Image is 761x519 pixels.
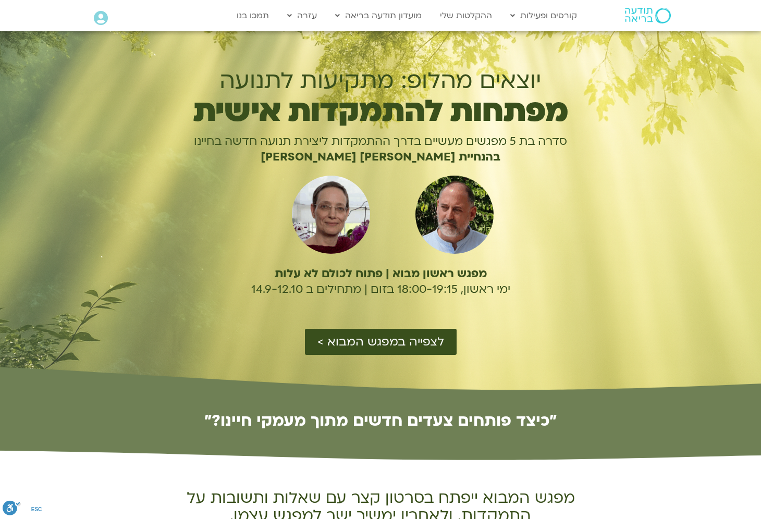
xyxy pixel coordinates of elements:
h1: יוצאים מהלופ: מתקיעות לתנועה [155,68,606,94]
a: לצפייה במפגש המבוא > [305,329,457,355]
b: בהנחיית [PERSON_NAME] [PERSON_NAME] [261,149,500,165]
span: ימי ראשון, 18:00-19:15 בזום | מתחילים ב 14.9-12.10 [251,281,510,297]
a: קורסים ופעילות [505,6,582,26]
a: ההקלטות שלי [435,6,497,26]
a: עזרה [282,6,322,26]
h2: ״כיצד פותחים צעדים חדשים מתוך מעמקי חיינו?״ [94,412,667,429]
h1: מפתחות להתמקדות אישית [155,100,606,123]
span: לצפייה במפגש המבוא > [317,335,444,349]
a: תמכו בנו [231,6,274,26]
img: תודעה בריאה [625,8,671,23]
a: מועדון תודעה בריאה [330,6,427,26]
b: מפגש ראשון מבוא | פתוח לכולם לא עלות [275,266,487,281]
p: סדרה בת 5 מפגשים מעשיים בדרך ההתמקדות ליצירת תנועה חדשה בחיינו [155,133,606,149]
